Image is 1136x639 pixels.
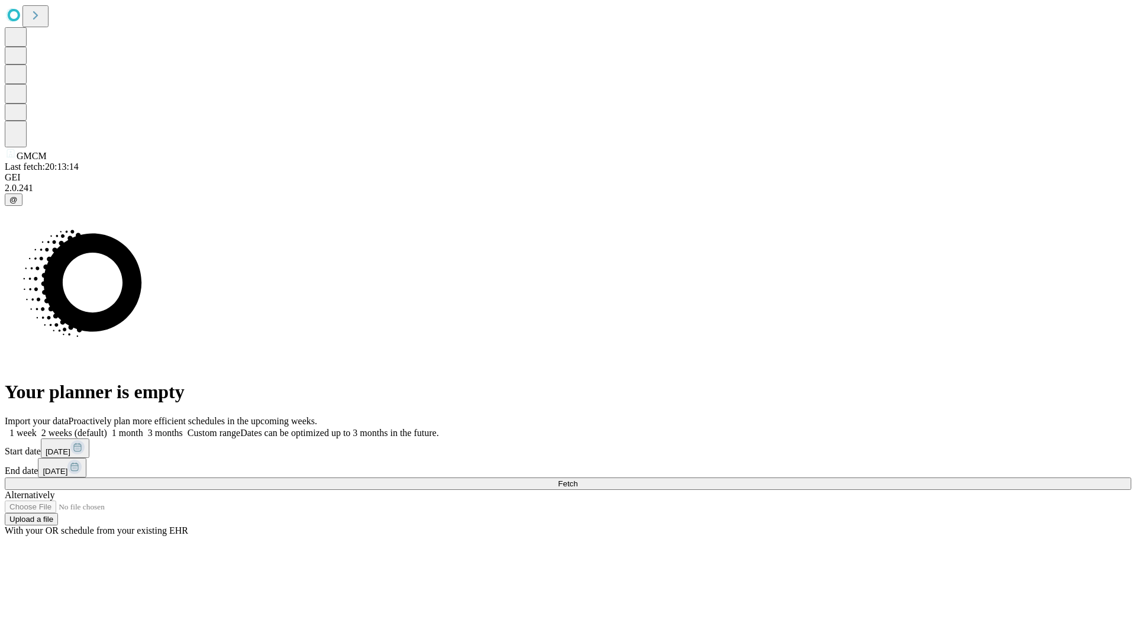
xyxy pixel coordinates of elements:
[240,428,438,438] span: Dates can be optimized up to 3 months in the future.
[69,416,317,426] span: Proactively plan more efficient schedules in the upcoming weeks.
[112,428,143,438] span: 1 month
[5,381,1131,403] h1: Your planner is empty
[5,193,22,206] button: @
[558,479,577,488] span: Fetch
[5,513,58,525] button: Upload a file
[5,490,54,500] span: Alternatively
[5,416,69,426] span: Import your data
[41,428,107,438] span: 2 weeks (default)
[5,172,1131,183] div: GEI
[5,438,1131,458] div: Start date
[148,428,183,438] span: 3 months
[46,447,70,456] span: [DATE]
[41,438,89,458] button: [DATE]
[5,458,1131,477] div: End date
[17,151,47,161] span: GMCM
[43,467,67,476] span: [DATE]
[38,458,86,477] button: [DATE]
[9,428,37,438] span: 1 week
[5,183,1131,193] div: 2.0.241
[9,195,18,204] span: @
[188,428,240,438] span: Custom range
[5,525,188,535] span: With your OR schedule from your existing EHR
[5,477,1131,490] button: Fetch
[5,162,79,172] span: Last fetch: 20:13:14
